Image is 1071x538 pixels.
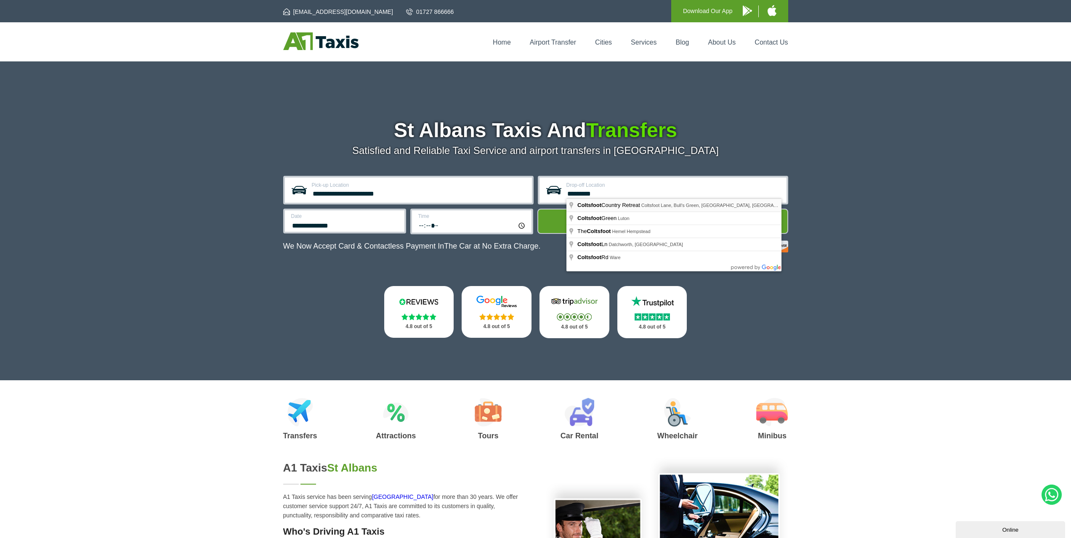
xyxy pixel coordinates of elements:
img: A1 Taxis iPhone App [768,5,776,16]
span: Rd [577,254,610,260]
h3: Who's Driving A1 Taxis [283,526,526,537]
p: Download Our App [683,6,733,16]
img: Trustpilot [627,295,678,308]
img: A1 Taxis St Albans LTD [283,32,359,50]
span: Coltsfoot [577,215,601,221]
img: Minibus [756,398,788,427]
a: Cities [595,39,612,46]
h3: Tours [475,432,502,440]
h2: A1 Taxis [283,461,526,474]
span: Luton [618,216,630,221]
img: Wheelchair [664,398,691,427]
a: Contact Us [755,39,788,46]
a: Reviews.io Stars 4.8 out of 5 [384,286,454,338]
span: Coltsfoot [577,254,601,260]
label: Pick-up Location [312,183,527,188]
span: Coltsfoot [577,241,601,247]
a: Tripadvisor Stars 4.8 out of 5 [539,286,609,338]
iframe: chat widget [956,519,1067,538]
img: Stars [557,313,592,321]
a: Home [493,39,511,46]
img: Stars [401,313,436,320]
span: St Albans [327,461,377,474]
img: Reviews.io [393,295,444,308]
span: Country Retreat [577,202,641,208]
p: 4.8 out of 5 [627,322,678,332]
h3: Attractions [376,432,416,440]
img: Stars [479,313,514,320]
label: Drop-off Location [566,183,781,188]
span: Coltsfoot [577,202,601,208]
img: A1 Taxis Android App [743,5,752,16]
span: Transfers [586,119,677,141]
img: Stars [635,313,670,321]
button: Get Quote [537,209,788,234]
img: Attractions [383,398,409,427]
img: Airport Transfers [287,398,313,427]
span: Hemel Hempstead [612,229,650,234]
label: Date [291,214,399,219]
a: Trustpilot Stars 4.8 out of 5 [617,286,687,338]
p: 4.8 out of 5 [549,322,600,332]
a: Services [631,39,656,46]
span: Green [577,215,618,221]
img: Car Rental [564,398,594,427]
p: 4.8 out of 5 [471,321,522,332]
h3: Transfers [283,432,317,440]
span: The [577,228,612,234]
span: Ln [577,241,609,247]
h3: Wheelchair [657,432,698,440]
a: Google Stars 4.8 out of 5 [462,286,532,338]
img: Tours [475,398,502,427]
h1: St Albans Taxis And [283,120,788,140]
h3: Minibus [756,432,788,440]
a: About Us [708,39,736,46]
a: [EMAIL_ADDRESS][DOMAIN_NAME] [283,8,393,16]
span: Coltsfoot Lane, Bull's Green, [GEOGRAPHIC_DATA], [GEOGRAPHIC_DATA] [641,203,800,208]
h3: Car Rental [561,432,598,440]
span: Datchworth, [GEOGRAPHIC_DATA] [609,242,683,247]
span: Ware [610,255,621,260]
p: Satisfied and Reliable Taxi Service and airport transfers in [GEOGRAPHIC_DATA] [283,145,788,156]
a: Blog [675,39,689,46]
a: [GEOGRAPHIC_DATA] [372,493,433,500]
img: Tripadvisor [549,295,600,308]
span: Coltsfoot [587,228,611,234]
p: 4.8 out of 5 [393,321,445,332]
a: Airport Transfer [530,39,576,46]
a: 01727 866666 [406,8,454,16]
p: A1 Taxis service has been serving for more than 30 years. We offer customer service support 24/7,... [283,492,526,520]
img: Google [471,295,522,308]
span: The Car at No Extra Charge. [444,242,540,250]
label: Time [418,214,526,219]
p: We Now Accept Card & Contactless Payment In [283,242,541,251]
